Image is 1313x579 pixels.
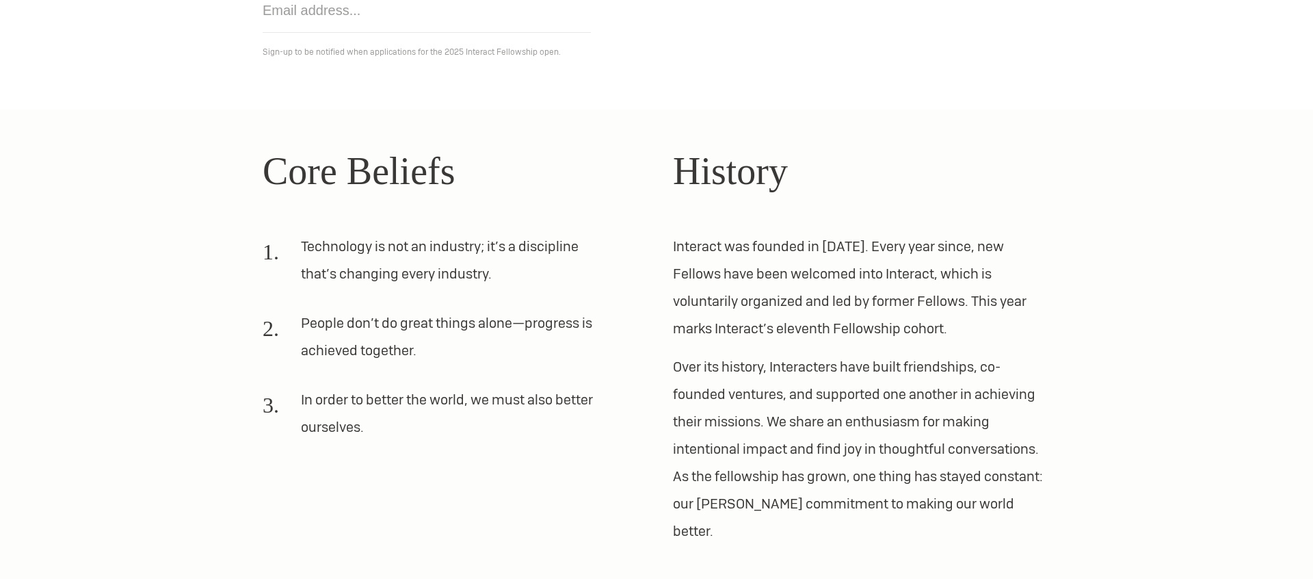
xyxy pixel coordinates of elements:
[673,142,1050,200] h2: History
[263,233,607,298] li: Technology is not an industry; it’s a discipline that’s changing every industry.
[673,353,1050,545] p: Over its history, Interacters have built friendships, co-founded ventures, and supported one anot...
[263,44,1050,60] p: Sign-up to be notified when applications for the 2025 Interact Fellowship open.
[263,309,607,375] li: People don’t do great things alone—progress is achieved together.
[263,386,607,452] li: In order to better the world, we must also better ourselves.
[673,233,1050,342] p: Interact was founded in [DATE]. Every year since, new Fellows have been welcomed into Interact, w...
[263,142,640,200] h2: Core Beliefs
